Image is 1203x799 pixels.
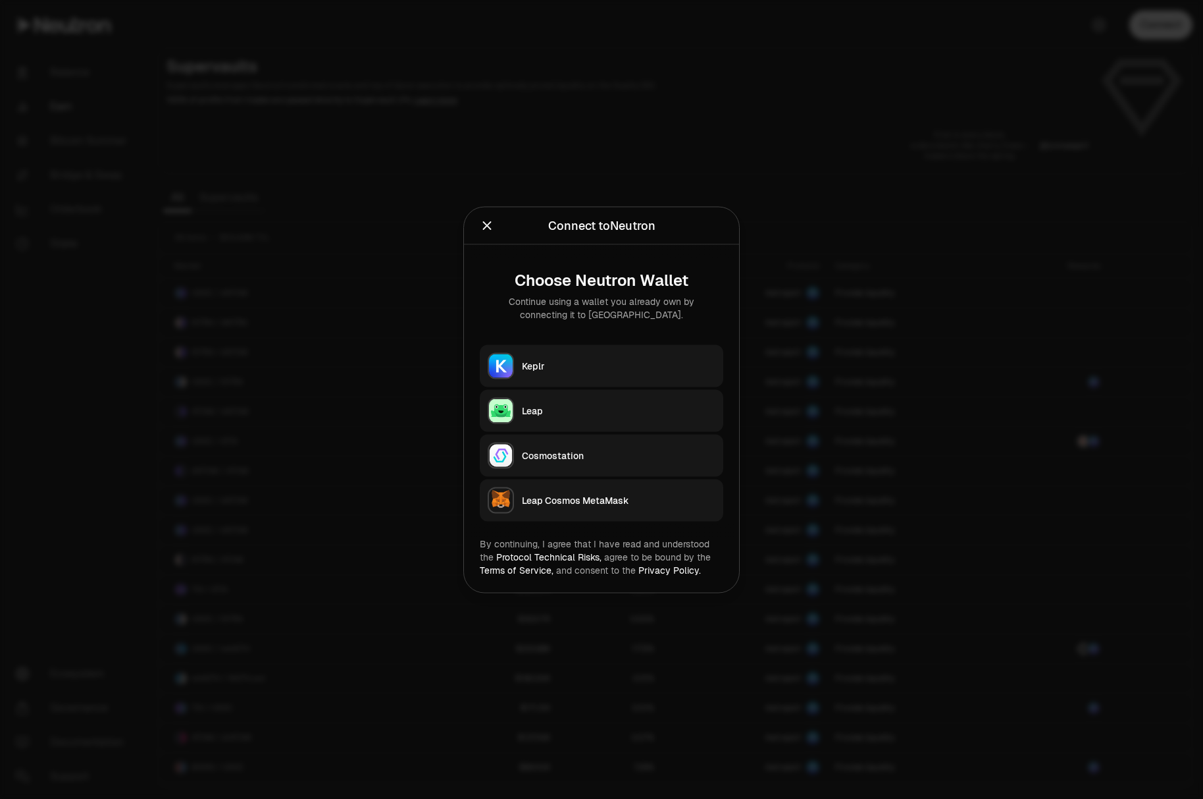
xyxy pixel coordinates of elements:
[522,404,715,417] div: Leap
[489,354,513,377] img: Keplr
[480,434,723,476] button: CosmostationCosmostation
[489,488,513,512] img: Leap Cosmos MetaMask
[480,564,553,576] a: Terms of Service,
[480,389,723,431] button: LeapLeap
[480,537,723,576] div: By continuing, I agree that I have read and understood the agree to be bound by the and consent t...
[548,216,655,234] div: Connect to Neutron
[480,479,723,521] button: Leap Cosmos MetaMaskLeap Cosmos MetaMask
[522,359,715,372] div: Keplr
[496,551,601,563] a: Protocol Technical Risks,
[489,443,513,467] img: Cosmostation
[490,271,713,289] div: Choose Neutron Wallet
[522,493,715,507] div: Leap Cosmos MetaMask
[638,564,701,576] a: Privacy Policy.
[480,216,494,234] button: Close
[489,399,513,422] img: Leap
[522,449,715,462] div: Cosmostation
[480,344,723,387] button: KeplrKeplr
[490,294,713,321] div: Continue using a wallet you already own by connecting it to [GEOGRAPHIC_DATA].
